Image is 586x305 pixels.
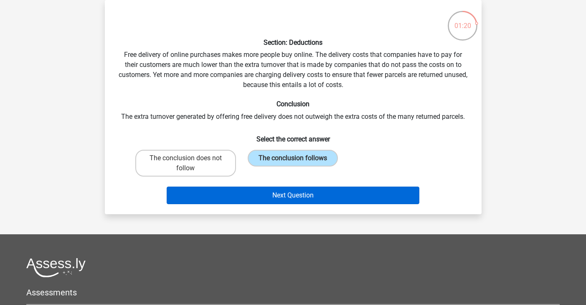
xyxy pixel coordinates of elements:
[118,38,468,46] h6: Section: Deductions
[248,150,338,167] label: The conclusion follows
[447,10,478,31] div: 01:20
[108,7,478,208] div: Free delivery of online purchases makes more people buy online. The delivery costs that companies...
[26,258,86,277] img: Assessly logo
[135,150,236,177] label: The conclusion does not follow
[26,287,560,297] h5: Assessments
[118,128,468,143] h6: Select the correct answer
[118,100,468,108] h6: Conclusion
[167,187,419,204] button: Next Question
